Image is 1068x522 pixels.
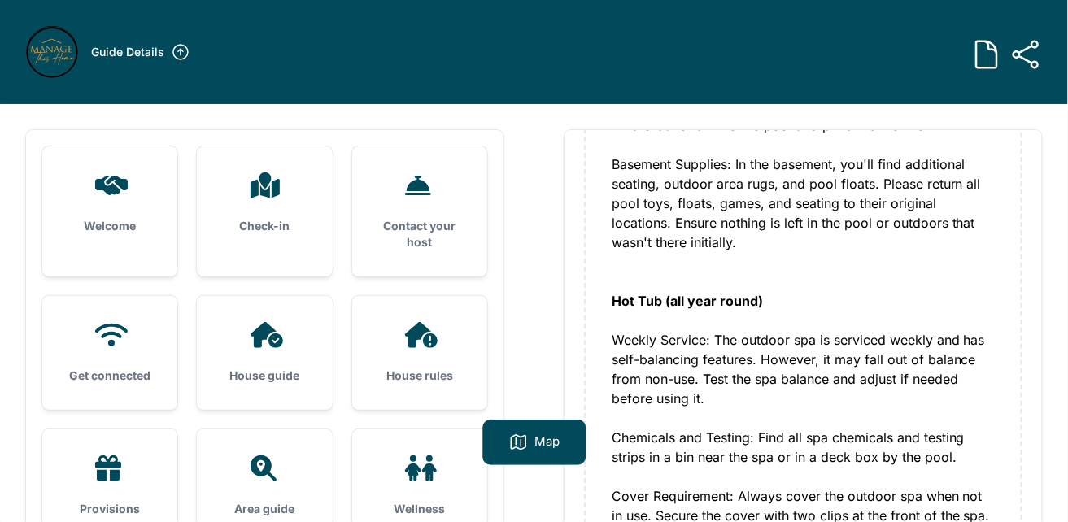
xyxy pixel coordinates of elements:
h3: Wellness [378,501,461,517]
a: House guide [197,296,332,410]
h3: Welcome [68,218,151,234]
a: Contact your host [352,146,487,276]
h3: Contact your host [378,218,461,250]
a: Get connected [42,296,177,410]
h3: Check-in [223,218,306,234]
a: Check-in [197,146,332,260]
p: Map [534,433,560,452]
h3: Area guide [223,501,306,517]
h3: Guide Details [91,44,164,60]
h3: Provisions [68,501,151,517]
h3: House rules [378,368,461,384]
h3: House guide [223,368,306,384]
strong: Hot Tub (all year round) [612,293,763,309]
img: 0gd5q1mryxf99wh8o9ohubavf23j [26,26,78,78]
a: House rules [352,296,487,410]
a: Guide Details [91,42,190,62]
h3: Get connected [68,368,151,384]
div: Weekly Service: The outdoor spa is serviced weekly and has self-balancing features. However, it m... [612,330,995,408]
div: Chemicals and Testing: Find all spa chemicals and testing strips in a bin near the spa or in a de... [612,428,995,467]
a: Welcome [42,146,177,260]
